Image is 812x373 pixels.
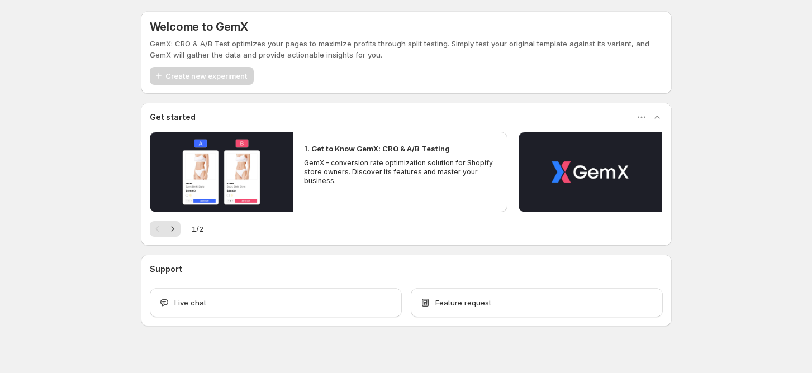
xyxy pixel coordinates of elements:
span: 1 / 2 [192,223,203,235]
span: Feature request [435,297,491,308]
button: Next [165,221,181,237]
h5: Welcome to GemX [150,20,248,34]
p: GemX: CRO & A/B Test optimizes your pages to maximize profits through split testing. Simply test ... [150,38,663,60]
span: Live chat [174,297,206,308]
h3: Support [150,264,182,275]
nav: Pagination [150,221,181,237]
button: Play video [150,132,293,212]
h3: Get started [150,112,196,123]
p: GemX - conversion rate optimization solution for Shopify store owners. Discover its features and ... [304,159,496,185]
h2: 1. Get to Know GemX: CRO & A/B Testing [304,143,450,154]
button: Play video [519,132,662,212]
